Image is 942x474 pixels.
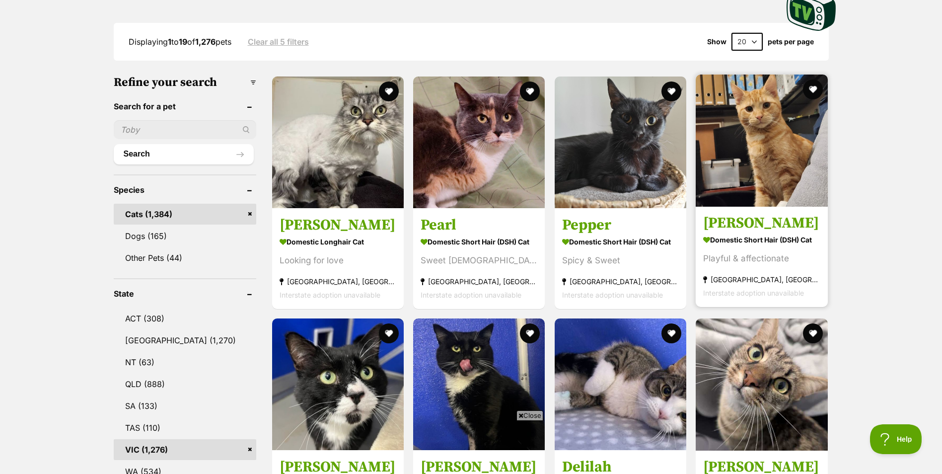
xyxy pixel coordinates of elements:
strong: Domestic Longhair Cat [280,235,396,249]
button: favourite [379,323,399,343]
button: favourite [520,81,540,101]
span: Interstate adoption unavailable [562,291,663,299]
a: [PERSON_NAME] Domestic Longhair Cat Looking for love [GEOGRAPHIC_DATA], [GEOGRAPHIC_DATA] Interst... [272,208,404,309]
a: Other Pets (44) [114,247,256,268]
div: Sweet [DEMOGRAPHIC_DATA] [421,254,537,267]
a: [PERSON_NAME] Domestic Short Hair (DSH) Cat Playful & affectionate [GEOGRAPHIC_DATA], [GEOGRAPHIC... [696,206,828,307]
strong: [GEOGRAPHIC_DATA], [GEOGRAPHIC_DATA] [703,273,820,286]
header: Search for a pet [114,102,256,111]
img: George Weasley - Domestic Short Hair (DSH) Cat [696,75,828,207]
img: Pepper - Domestic Short Hair (DSH) Cat [555,77,686,208]
h3: Refine your search [114,76,256,89]
span: Interstate adoption unavailable [421,291,521,299]
strong: Domestic Short Hair (DSH) Cat [562,235,679,249]
h3: Pearl [421,216,537,235]
a: [GEOGRAPHIC_DATA] (1,270) [114,330,256,351]
a: TAS (110) [114,417,256,438]
h3: [PERSON_NAME] [280,216,396,235]
input: Toby [114,120,256,139]
a: VIC (1,276) [114,439,256,460]
img: Delilah - Domestic Short Hair Cat [555,318,686,450]
div: Looking for love [280,254,396,267]
span: Interstate adoption unavailable [280,291,380,299]
button: Search [114,144,254,164]
a: NT (63) [114,352,256,373]
strong: 1,276 [195,37,216,47]
span: Show [707,38,726,46]
button: favourite [520,323,540,343]
span: Interstate adoption unavailable [703,289,804,297]
iframe: Advertisement [290,424,652,469]
img: Nadia - Domestic Short Hair (DSH) Cat [696,318,828,451]
img: Bettina - Domestic Longhair Cat [272,77,404,208]
header: Species [114,185,256,194]
a: ACT (308) [114,308,256,329]
strong: [GEOGRAPHIC_DATA], [GEOGRAPHIC_DATA] [562,275,679,288]
a: Clear all 5 filters [248,37,309,46]
img: Pearl - Domestic Short Hair (DSH) Cat [413,77,545,208]
div: Spicy & Sweet [562,254,679,267]
header: State [114,289,256,298]
button: favourite [661,81,681,101]
button: favourite [803,323,823,343]
a: Pearl Domestic Short Hair (DSH) Cat Sweet [DEMOGRAPHIC_DATA] [GEOGRAPHIC_DATA], [GEOGRAPHIC_DATA]... [413,208,545,309]
h3: [PERSON_NAME] [703,214,820,233]
label: pets per page [768,38,814,46]
a: Dogs (165) [114,226,256,246]
div: Playful & affectionate [703,252,820,265]
a: Pepper Domestic Short Hair (DSH) Cat Spicy & Sweet [GEOGRAPHIC_DATA], [GEOGRAPHIC_DATA] Interstat... [555,208,686,309]
a: SA (133) [114,395,256,416]
a: Cats (1,384) [114,204,256,225]
button: favourite [661,323,681,343]
button: favourite [379,81,399,101]
span: Displaying to of pets [129,37,231,47]
button: favourite [803,79,823,99]
a: QLD (888) [114,374,256,395]
img: Grover - Domestic Short Hair Cat [413,318,545,450]
h3: Pepper [562,216,679,235]
strong: Domestic Short Hair (DSH) Cat [421,235,537,249]
strong: [GEOGRAPHIC_DATA], [GEOGRAPHIC_DATA] [280,275,396,288]
strong: 1 [168,37,171,47]
strong: [GEOGRAPHIC_DATA], [GEOGRAPHIC_DATA] [421,275,537,288]
img: Vitto - Domestic Short Hair Cat [272,318,404,450]
strong: Domestic Short Hair (DSH) Cat [703,233,820,247]
span: Close [516,410,543,420]
iframe: Help Scout Beacon - Open [870,424,922,454]
strong: 19 [179,37,187,47]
